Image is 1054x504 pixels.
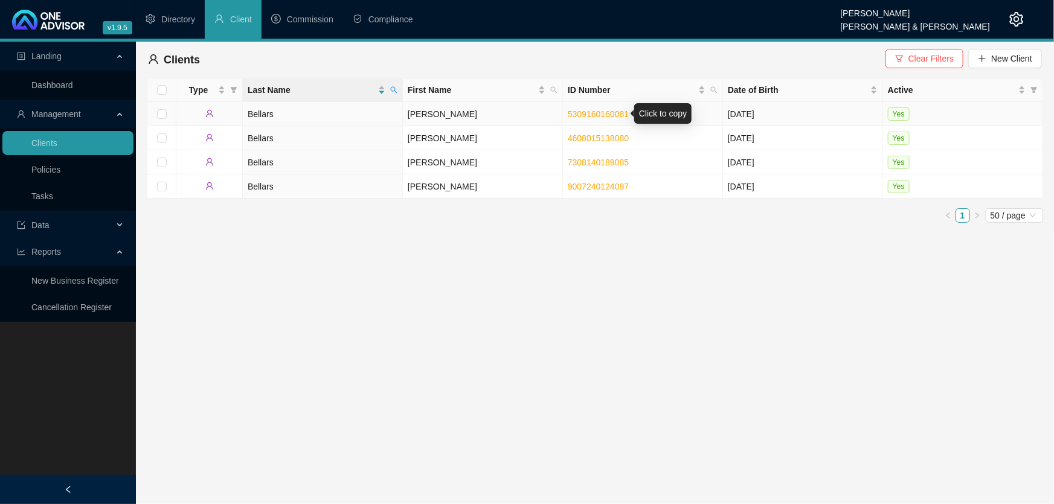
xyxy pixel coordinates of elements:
span: search [550,86,558,94]
span: safety [353,14,362,24]
th: Type [176,78,243,102]
span: v1.9.5 [103,21,132,34]
td: Bellars [243,174,403,199]
span: Yes [888,132,910,145]
li: 1 [956,208,970,223]
span: plus [978,54,986,63]
a: Dashboard [31,80,73,90]
span: import [17,221,25,229]
span: search [390,86,397,94]
span: Reports [31,247,61,257]
span: user [205,109,214,118]
span: search [710,86,718,94]
button: New Client [968,49,1042,68]
div: [PERSON_NAME] & [PERSON_NAME] [841,16,990,30]
span: setting [146,14,155,24]
span: Date of Birth [728,83,868,97]
span: filter [1028,81,1040,99]
a: 9007240124087 [568,182,629,191]
a: Tasks [31,191,53,201]
th: ID Number [563,78,723,102]
th: Active [883,78,1043,102]
div: Click to copy [634,103,692,124]
span: search [548,81,560,99]
span: Data [31,220,50,230]
td: [PERSON_NAME] [403,126,563,150]
span: Client [230,14,252,24]
span: line-chart [17,247,25,256]
td: [DATE] [723,150,883,174]
span: user [205,182,214,190]
span: filter [895,54,904,63]
li: Next Page [970,208,985,223]
span: right [974,212,981,219]
a: 7308140189085 [568,158,629,167]
td: [PERSON_NAME] [403,102,563,126]
a: Clients [31,138,57,148]
span: Management [31,109,81,119]
li: Previous Page [941,208,956,223]
button: Clear Filters [885,49,963,68]
td: Bellars [243,102,403,126]
button: right [970,208,985,223]
span: profile [17,52,25,60]
span: Yes [888,180,910,193]
td: [DATE] [723,102,883,126]
span: Yes [888,156,910,169]
span: ID Number [568,83,696,97]
span: First Name [408,83,536,97]
a: 4608015138080 [568,133,629,143]
th: Date of Birth [723,78,883,102]
span: search [708,81,720,99]
span: Type [181,83,216,97]
span: Clear Filters [908,52,954,65]
img: 2df55531c6924b55f21c4cf5d4484680-logo-light.svg [12,10,85,30]
a: Cancellation Register [31,302,112,312]
span: left [945,212,952,219]
a: 5309160160081 [568,109,629,119]
span: search [388,81,400,99]
a: Policies [31,165,60,174]
span: New Client [991,52,1032,65]
span: user [17,110,25,118]
span: left [64,485,72,494]
span: user [205,133,214,142]
span: setting [1009,12,1024,27]
button: left [941,208,956,223]
a: 1 [956,209,969,222]
span: dollar [271,14,281,24]
span: Directory [161,14,195,24]
span: Yes [888,107,910,121]
td: [DATE] [723,174,883,199]
span: Compliance [368,14,413,24]
span: user [148,54,159,65]
div: [PERSON_NAME] [841,3,990,16]
td: [PERSON_NAME] [403,174,563,199]
span: user [205,158,214,166]
span: Last Name [248,83,376,97]
td: Bellars [243,126,403,150]
td: [PERSON_NAME] [403,150,563,174]
span: filter [230,86,237,94]
span: user [214,14,224,24]
a: New Business Register [31,276,119,285]
td: Bellars [243,150,403,174]
span: 50 / page [991,209,1038,222]
th: First Name [403,78,563,102]
span: Commission [287,14,333,24]
span: filter [228,81,240,99]
div: Page Size [986,208,1043,223]
td: [DATE] [723,126,883,150]
span: Landing [31,51,62,61]
span: Clients [164,54,200,66]
span: filter [1030,86,1038,94]
span: Active [888,83,1016,97]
